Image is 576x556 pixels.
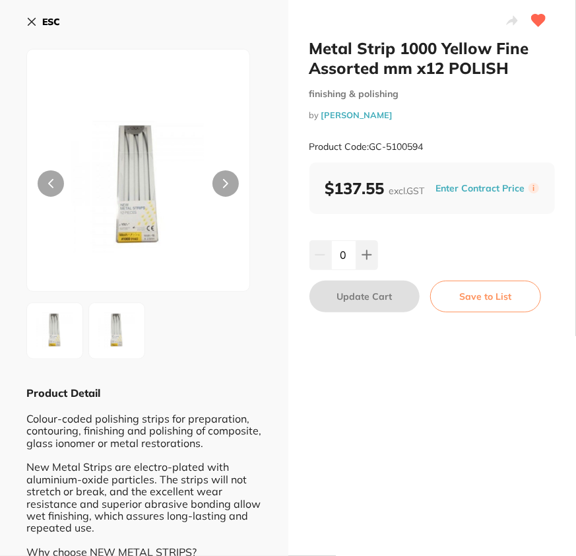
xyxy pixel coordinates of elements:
span: excl. GST [389,185,425,197]
img: OTQuanBn [71,83,205,291]
button: Save to List [430,281,541,312]
button: Update Cart [309,281,420,312]
button: Enter Contract Price [432,182,528,195]
small: Product Code: GC-5100594 [309,141,424,153]
img: OTQuanBn [31,307,79,355]
h2: Metal Strip 1000 Yellow Fine Assorted mm x12 POLISH [309,38,556,78]
b: $137.55 [325,178,425,198]
small: finishing & polishing [309,88,556,100]
label: i [528,183,539,193]
button: ESC [26,11,60,33]
b: Product Detail [26,386,100,400]
small: by [309,110,556,120]
b: ESC [42,16,60,28]
img: OTRfMi5qcGc [93,307,141,355]
a: [PERSON_NAME] [321,110,393,120]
